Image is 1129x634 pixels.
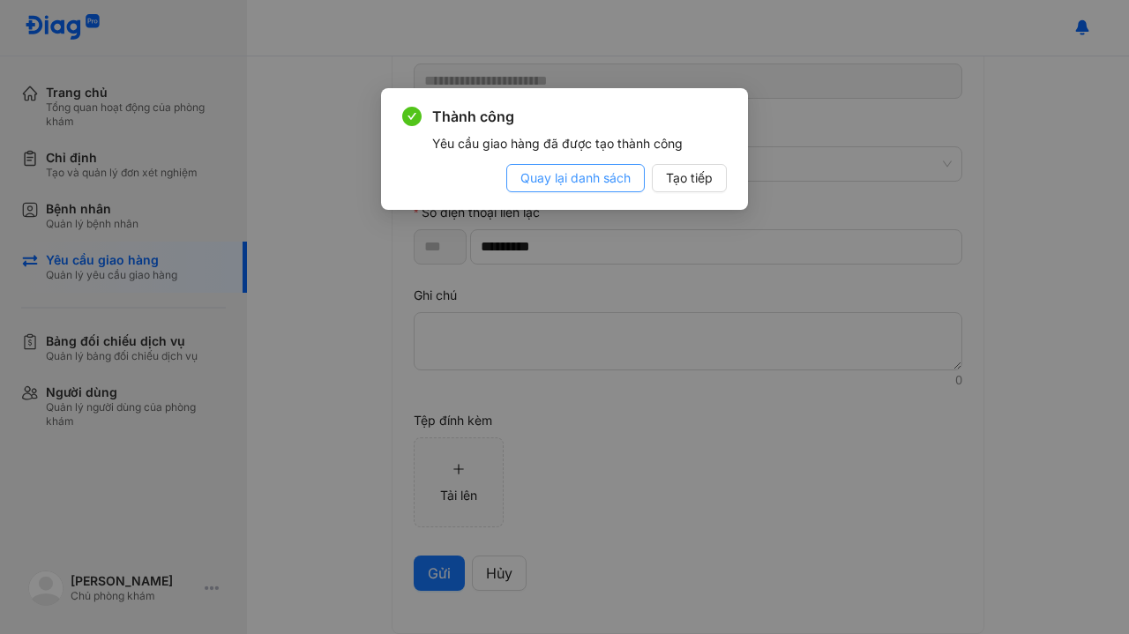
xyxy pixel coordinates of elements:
span: Tạo tiếp [666,168,713,188]
button: Quay lại danh sách [506,164,645,192]
span: Quay lại danh sách [520,168,631,188]
span: Thành công [432,106,727,127]
span: check-circle [402,107,422,126]
button: Tạo tiếp [652,164,727,192]
div: Yêu cầu giao hàng đã được tạo thành công [432,134,727,153]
